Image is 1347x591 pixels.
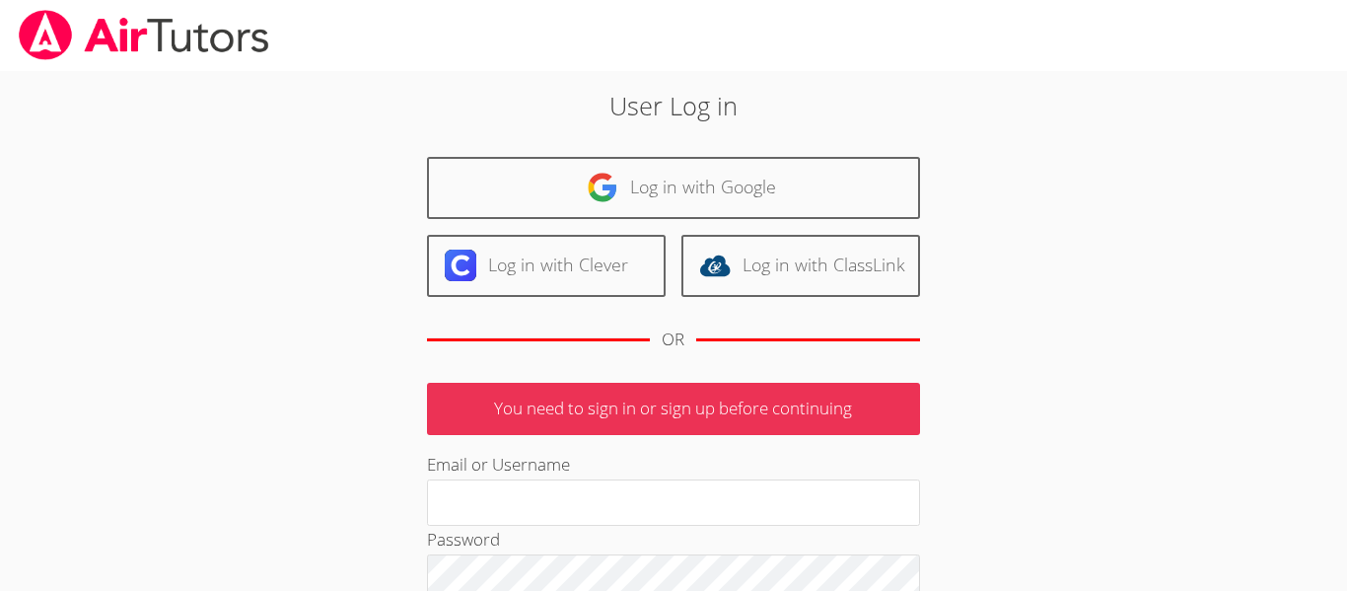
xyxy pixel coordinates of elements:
h2: User Log in [310,87,1037,124]
label: Email or Username [427,453,570,476]
a: Log in with Clever [427,235,666,297]
img: google-logo-50288ca7cdecda66e5e0955fdab243c47b7ad437acaf1139b6f446037453330a.svg [587,172,618,203]
label: Password [427,528,500,551]
div: OR [662,326,684,354]
img: clever-logo-6eab21bc6e7a338710f1a6ff85c0baf02591cd810cc4098c63d3a4b26e2feb20.svg [445,250,476,281]
img: airtutors_banner-c4298cdbf04f3fff15de1276eac7730deb9818008684d7c2e4769d2f7ddbe033.png [17,10,271,60]
a: Log in with ClassLink [681,235,920,297]
a: Log in with Google [427,157,920,219]
p: You need to sign in or sign up before continuing [427,383,920,435]
img: classlink-logo-d6bb404cc1216ec64c9a2012d9dc4662098be43eaf13dc465df04b49fa7ab582.svg [699,250,731,281]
